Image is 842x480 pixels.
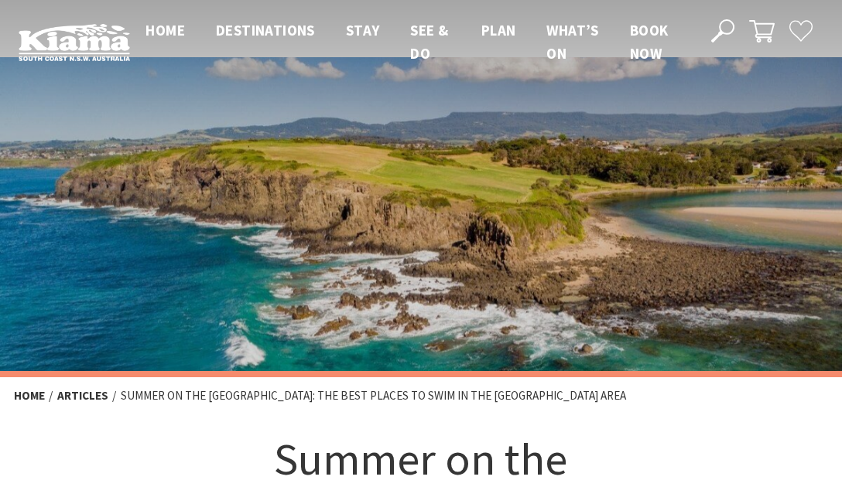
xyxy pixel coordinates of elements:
span: What’s On [546,21,598,63]
span: Stay [346,21,380,39]
span: Destinations [216,21,315,39]
span: Home [145,21,185,39]
span: See & Do [410,21,448,63]
span: Plan [481,21,516,39]
nav: Main Menu [130,19,693,66]
img: Kiama Logo [19,23,130,62]
span: Book now [630,21,669,63]
li: Summer on the [GEOGRAPHIC_DATA]: the best places to swim in the [GEOGRAPHIC_DATA] area [121,386,626,405]
a: Articles [57,388,108,403]
a: Home [14,388,45,403]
